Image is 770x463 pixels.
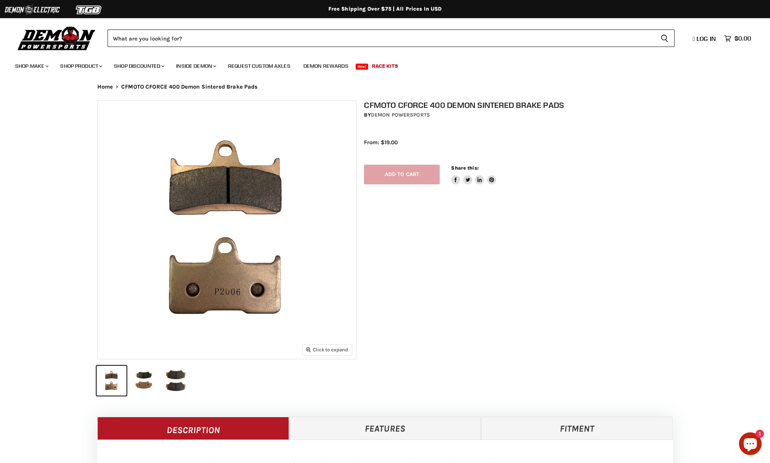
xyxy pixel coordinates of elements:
span: Share this: [451,165,478,171]
img: CFMOTO CFORCE 400 Demon Sintered Brake Pads [98,101,356,359]
span: From: $19.00 [364,139,398,146]
img: TGB Logo 2 [61,3,117,17]
h1: CFMOTO CFORCE 400 Demon Sintered Brake Pads [364,100,681,110]
a: Inside Demon [170,58,221,74]
a: Race Kits [366,58,404,74]
a: Shop Make [9,58,53,74]
div: Free Shipping Over $75 | All Prices In USD [82,6,688,12]
div: by [364,111,681,119]
a: Shop Discounted [108,58,169,74]
button: CFMOTO CFORCE 400 Demon Sintered Brake Pads thumbnail [97,366,127,396]
a: Features [289,417,481,440]
button: Search [654,30,675,47]
span: Log in [697,35,716,42]
a: Shop Product [55,58,107,74]
button: CFMOTO CFORCE 400 Demon Sintered Brake Pads thumbnail [129,366,159,396]
form: Product [108,30,675,47]
input: Search [108,30,654,47]
span: Click to expand [306,347,348,352]
span: New! [356,64,369,70]
a: Demon Rewards [298,58,354,74]
a: Request Custom Axles [222,58,296,74]
a: $0.00 [720,33,755,44]
ul: Main menu [9,55,749,74]
a: Log in [689,35,720,42]
span: $0.00 [734,35,751,42]
img: Demon Electric Logo 2 [4,3,61,17]
button: CFMOTO CFORCE 400 Demon Sintered Brake Pads thumbnail [161,366,191,396]
aside: Share this: [451,165,496,185]
inbox-online-store-chat: Shopify online store chat [737,432,764,457]
nav: Breadcrumbs [82,84,688,90]
span: CFMOTO CFORCE 400 Demon Sintered Brake Pads [121,84,258,90]
a: Home [97,84,113,90]
a: Demon Powersports [371,112,430,118]
a: Description [97,417,289,440]
a: Fitment [481,417,673,440]
img: Demon Powersports [15,25,98,51]
button: Click to expand [303,345,352,355]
